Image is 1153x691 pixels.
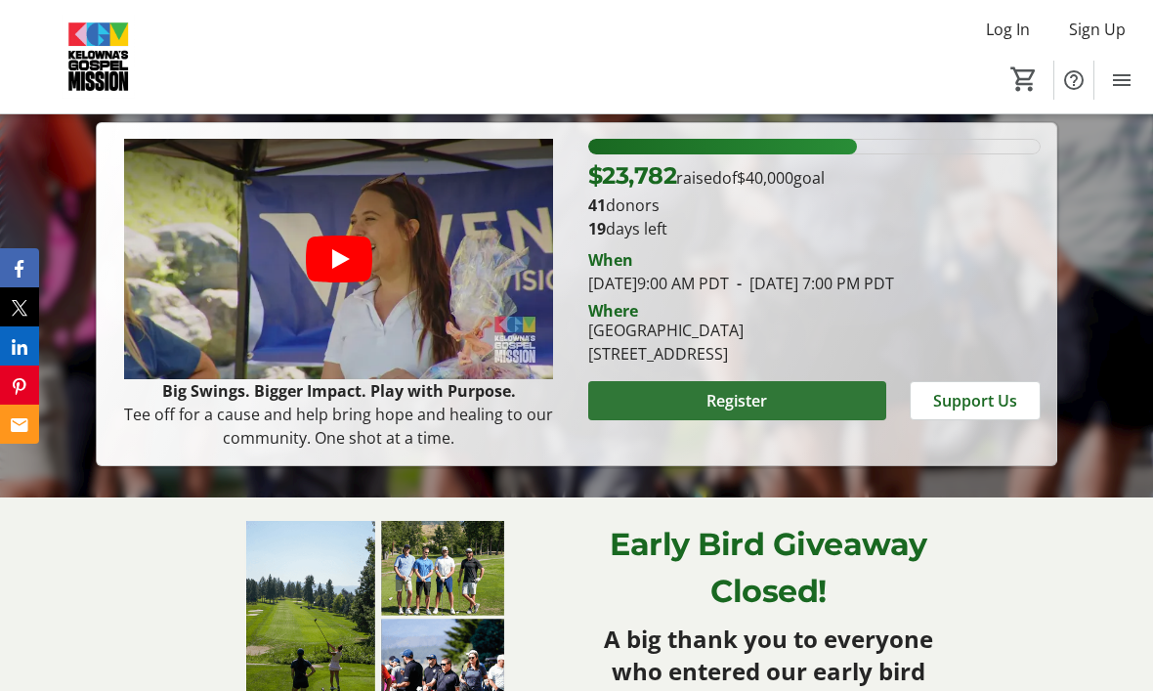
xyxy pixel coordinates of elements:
span: $23,782 [588,161,677,190]
p: days left [588,217,1041,240]
button: Menu [1102,61,1141,100]
span: Log In [986,18,1030,41]
strong: Big Swings. Bigger Impact. Play with Purpose. [162,380,516,402]
p: Early Bird Giveaway Closed! [588,521,949,614]
span: $40,000 [737,167,793,189]
button: Sign Up [1053,14,1141,45]
span: [DATE] 9:00 AM PDT [588,273,729,294]
button: Play video [306,236,372,282]
button: Cart [1006,62,1042,97]
span: Support Us [933,389,1017,412]
button: Register [588,381,886,420]
span: 19 [588,218,606,239]
button: Support Us [910,381,1041,420]
span: Register [706,389,767,412]
div: When [588,248,633,272]
b: 41 [588,194,606,216]
p: Tee off for a cause and help bring hope and healing to our community. One shot at a time. [112,403,565,450]
p: raised of goal [588,158,826,194]
div: 59.455000000000005% of fundraising goal reached [588,139,1041,154]
div: Where [588,303,638,319]
span: Sign Up [1069,18,1126,41]
img: Kelowna's Gospel Mission's Logo [12,8,186,106]
p: donors [588,194,1041,217]
div: [STREET_ADDRESS] [588,342,744,366]
button: Log In [970,14,1046,45]
span: [DATE] 7:00 PM PDT [729,273,894,294]
button: Help [1054,61,1093,100]
div: [GEOGRAPHIC_DATA] [588,319,744,342]
span: - [729,273,749,294]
